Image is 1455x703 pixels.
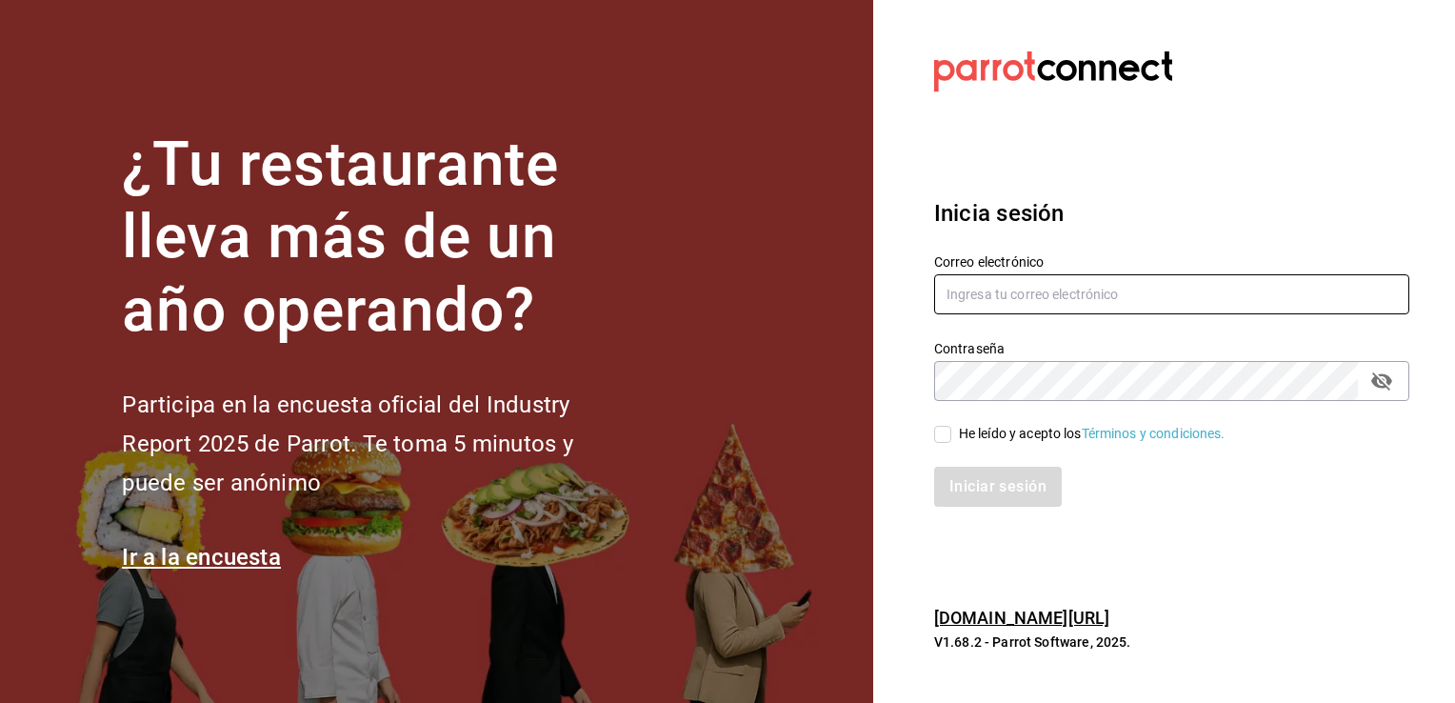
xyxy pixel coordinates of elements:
[934,633,1409,652] p: V1.68.2 - Parrot Software, 2025.
[959,424,1226,444] div: He leído y acepto los
[122,129,636,348] h1: ¿Tu restaurante lleva más de un año operando?
[934,608,1109,628] a: [DOMAIN_NAME][URL]
[1365,365,1398,397] button: passwordField
[934,274,1409,314] input: Ingresa tu correo electrónico
[122,544,281,571] a: Ir a la encuesta
[1082,426,1226,441] a: Términos y condiciones.
[934,254,1409,268] label: Correo electrónico
[934,196,1409,231] h3: Inicia sesión
[122,386,636,502] h2: Participa en la encuesta oficial del Industry Report 2025 de Parrot. Te toma 5 minutos y puede se...
[934,341,1409,354] label: Contraseña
